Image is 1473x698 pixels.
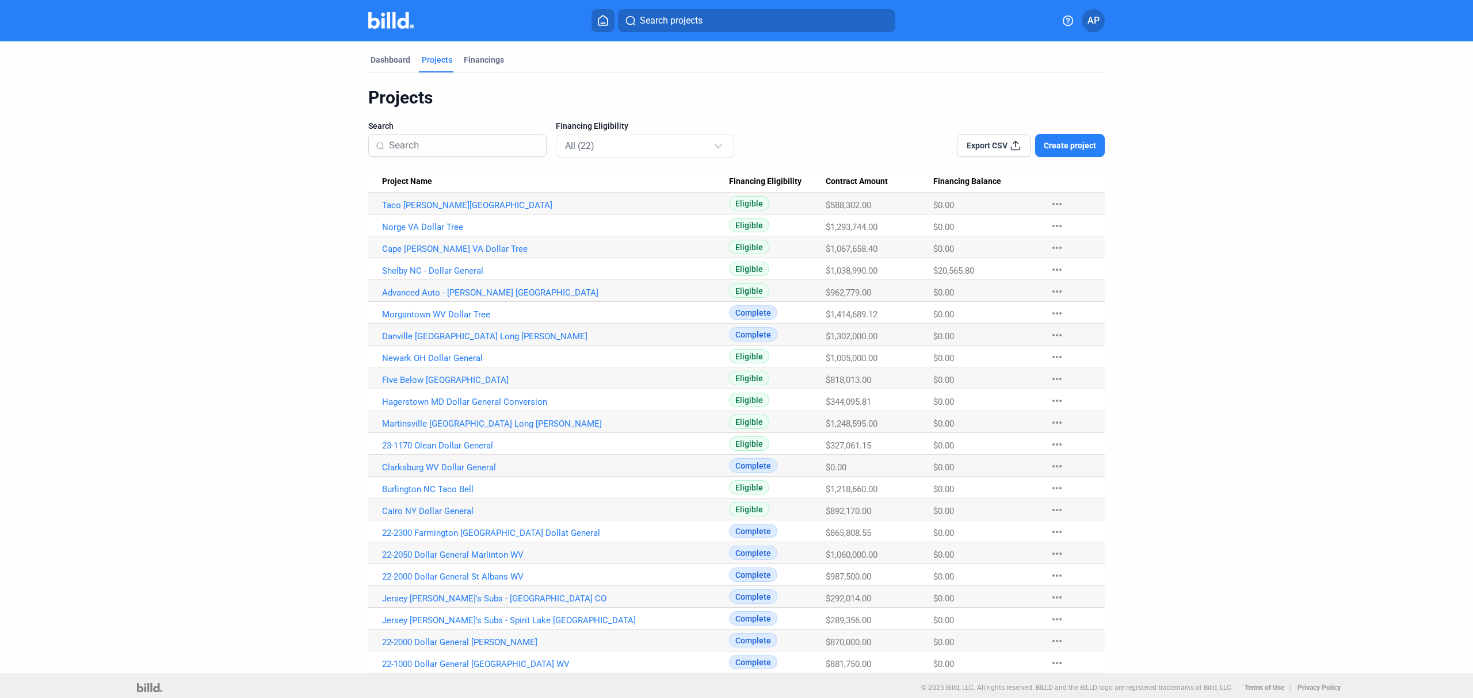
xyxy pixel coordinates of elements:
button: Search projects [618,9,895,32]
mat-icon: more_horiz [1050,197,1064,211]
span: $0.00 [933,419,954,429]
a: Morgantown WV Dollar Tree [382,309,729,320]
span: Eligible [729,502,769,516]
p: | [1290,684,1292,692]
span: Eligible [729,283,769,298]
span: Eligible [729,371,769,385]
span: AP [1087,14,1100,28]
button: Create project [1035,134,1105,157]
mat-icon: more_horiz [1050,569,1064,582]
a: Martinsville [GEOGRAPHIC_DATA] Long [PERSON_NAME] [382,419,729,429]
mat-icon: more_horiz [1050,306,1064,320]
span: $292,014.00 [826,593,871,604]
span: $20,565.80 [933,266,974,276]
span: Complete [729,458,777,473]
div: Financing Eligibility [729,177,826,187]
span: $1,293,744.00 [826,222,877,232]
a: 22-2300 Farmington [GEOGRAPHIC_DATA] Dollat General [382,528,729,538]
mat-icon: more_horiz [1050,241,1064,255]
div: Dashboard [371,54,410,66]
button: Export CSV [957,134,1031,157]
span: $0.00 [933,353,954,363]
a: Five Below [GEOGRAPHIC_DATA] [382,375,729,385]
mat-icon: more_horiz [1050,438,1064,451]
a: Taco [PERSON_NAME][GEOGRAPHIC_DATA] [382,200,729,210]
span: $0.00 [933,309,954,320]
mat-icon: more_horiz [1050,612,1064,626]
img: logo [137,683,162,692]
span: $0.00 [933,397,954,407]
a: Jersey [PERSON_NAME]'s Subs - Spirit Lake [GEOGRAPHIC_DATA] [382,615,729,626]
span: Project Name [382,177,432,187]
mat-icon: more_horiz [1050,525,1064,539]
span: Contract Amount [826,177,888,187]
mat-icon: more_horiz [1050,328,1064,342]
span: Export CSV [967,140,1008,151]
a: 23-1170 Olean Dollar General [382,440,729,451]
span: $327,061.15 [826,440,871,451]
span: $892,170.00 [826,506,871,516]
span: Complete [729,655,777,669]
span: Eligible [729,415,769,429]
span: Financing Eligibility [729,177,802,187]
span: $0.00 [933,659,954,669]
a: Newark OH Dollar General [382,353,729,363]
span: $0.00 [933,375,954,385]
a: Advanced Auto - [PERSON_NAME] [GEOGRAPHIC_DATA] [382,287,729,298]
div: Financing Balance [933,177,1039,187]
span: Eligible [729,480,769,494]
span: $0.00 [933,528,954,538]
span: $344,095.81 [826,397,871,407]
span: $987,500.00 [826,572,871,582]
span: $0.00 [933,572,954,582]
mat-icon: more_horiz [1050,350,1064,364]
a: Jersey [PERSON_NAME]'s Subs - [GEOGRAPHIC_DATA] CO [382,593,729,604]
span: Complete [729,567,777,582]
span: $0.00 [933,200,954,210]
span: Eligible [729,349,769,363]
a: 22-2000 Dollar General St Albans WV [382,572,729,582]
mat-icon: more_horiz [1050,634,1064,648]
span: Complete [729,327,777,342]
span: $1,067,658.40 [826,244,877,254]
span: $1,038,990.00 [826,266,877,276]
mat-icon: more_horiz [1050,503,1064,517]
mat-icon: more_horiz [1050,285,1064,298]
span: Eligible [729,262,769,276]
div: Projects [422,54,452,66]
span: $0.00 [933,331,954,342]
span: $1,218,660.00 [826,484,877,494]
div: Project Name [382,177,729,187]
a: Norge VA Dollar Tree [382,222,729,232]
span: Financing Eligibility [556,120,628,132]
span: $0.00 [933,593,954,604]
span: $0.00 [933,637,954,647]
span: $0.00 [933,615,954,626]
div: Projects [368,87,1105,109]
span: $1,248,595.00 [826,419,877,429]
a: 22-2050 Dollar General Marlinton WV [382,550,729,560]
span: $870,000.00 [826,637,871,647]
span: Eligible [729,240,769,254]
span: $0.00 [933,506,954,516]
span: $0.00 [933,550,954,560]
span: $588,302.00 [826,200,871,210]
span: $0.00 [933,440,954,451]
span: Complete [729,524,777,538]
span: Complete [729,633,777,647]
span: $0.00 [933,222,954,232]
span: Complete [729,546,777,560]
span: $0.00 [933,462,954,473]
span: $1,302,000.00 [826,331,877,342]
span: $881,750.00 [826,659,871,669]
a: 22-2000 Dollar General [PERSON_NAME] [382,637,729,647]
span: $0.00 [933,484,954,494]
mat-icon: more_horiz [1050,481,1064,495]
mat-icon: more_horiz [1050,372,1064,386]
mat-icon: more_horiz [1050,656,1064,670]
a: Danville [GEOGRAPHIC_DATA] Long [PERSON_NAME] [382,331,729,342]
span: $289,356.00 [826,615,871,626]
b: Privacy Policy [1298,684,1341,692]
a: Clarksburg WV Dollar General [382,462,729,473]
b: Terms of Use [1245,684,1284,692]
